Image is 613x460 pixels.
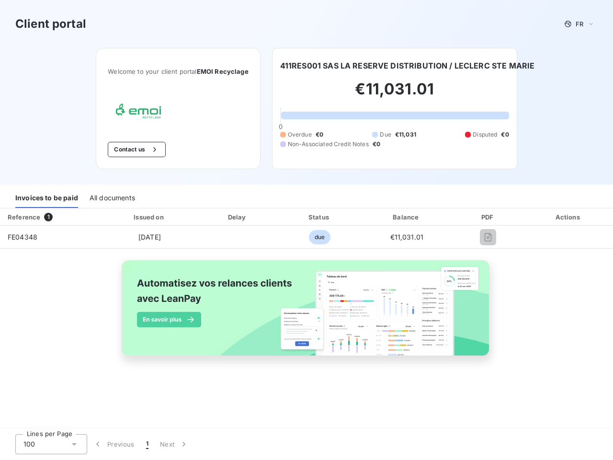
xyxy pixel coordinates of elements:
h6: 411RES001 SAS LA RESERVE DISTRIBUTION / LECLERC STE MARIE [280,60,535,71]
span: €0 [501,130,509,139]
span: FR [576,20,583,28]
span: due [309,230,330,244]
div: Invoices to be paid [15,188,78,208]
span: EMOI Recyclage [197,68,249,75]
span: 1 [44,213,53,221]
h3: Client portal [15,15,86,33]
span: [DATE] [138,233,161,241]
span: 1 [146,439,148,449]
span: 0 [279,123,283,130]
div: Balance [363,212,451,222]
img: Company logo [108,98,169,126]
div: Delay [200,212,276,222]
span: €11,031 [395,130,416,139]
span: Overdue [288,130,312,139]
button: Contact us [108,142,166,157]
h2: €11,031.01 [280,80,509,108]
div: Issued on [103,212,196,222]
button: Next [154,434,194,454]
button: 1 [140,434,154,454]
span: €0 [373,140,380,149]
span: Disputed [473,130,497,139]
span: FE04348 [8,233,37,241]
span: Welcome to your client portal [108,68,248,75]
span: Non-Associated Credit Notes [288,140,369,149]
div: Reference [8,213,40,221]
button: Previous [87,434,140,454]
div: All documents [90,188,135,208]
span: Due [380,130,391,139]
span: 100 [23,439,35,449]
div: PDF [454,212,522,222]
span: €11,031.01 [390,233,424,241]
div: Actions [526,212,611,222]
span: €0 [316,130,323,139]
div: Status [280,212,359,222]
img: banner [113,254,500,372]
